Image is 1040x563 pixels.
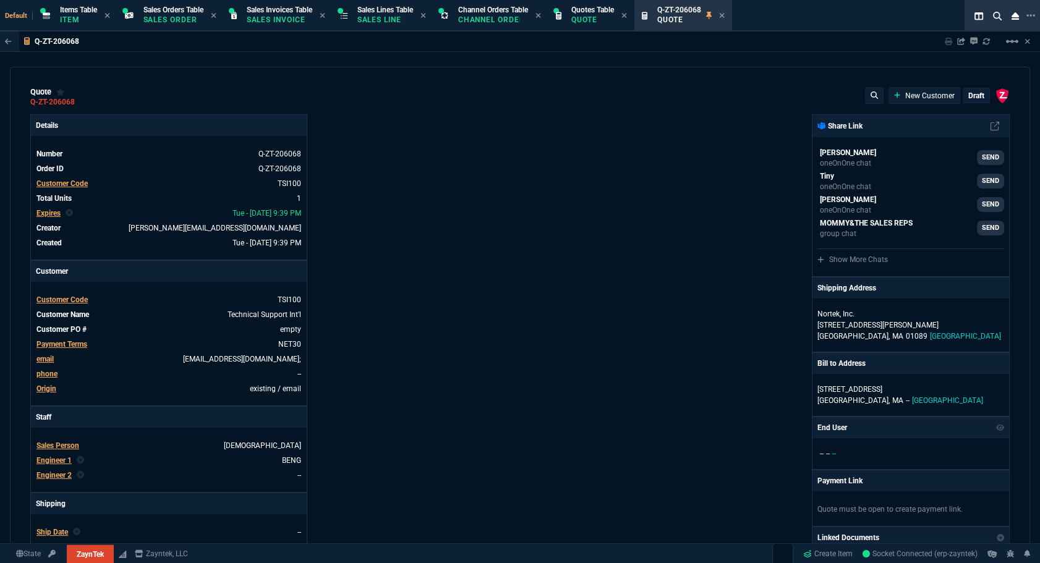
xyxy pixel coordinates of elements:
span: -- [826,449,830,458]
p: Tiny [820,171,871,182]
p: oneOnOne chat [820,205,876,215]
tr: undefined [36,541,302,553]
tr: undefined [36,338,302,350]
mat-icon: Example home icon [1005,34,1020,49]
tr: undefined [36,294,302,306]
span: MA [892,396,903,405]
tr: See Marketplace Order [36,163,302,175]
a: SEND [977,150,1004,165]
a: Global State [12,548,45,559]
a: ryan.neptune@fornida.com [817,171,1004,192]
nx-icon: Open New Tab [1026,10,1035,22]
a: msbcCompanyName [131,548,192,559]
a: New Customer [894,90,955,101]
a: -- [297,471,301,480]
p: Share Link [817,121,863,132]
span: Q-ZT-206068 [657,6,701,14]
a: Show More Chats [817,255,888,264]
span: phone [36,370,58,378]
p: oneOnOne chat [820,158,876,168]
p: draft [968,91,984,101]
tr: undefined [36,439,302,452]
tr: undefined [36,323,302,336]
p: End User [817,422,847,433]
tr: undefined [36,207,302,219]
span: Items Table [60,6,97,14]
nx-icon: Close Tab [420,11,426,21]
span: See Marketplace Order [258,150,301,158]
a: FEDEX [278,543,301,551]
p: Nortek, Inc. [817,308,936,320]
nx-icon: Close Tab [535,11,541,21]
tr: tsiaccounting@tsisupport.com; [36,353,302,365]
span: TSI100 [278,295,301,304]
nx-icon: Clear selected rep [77,455,84,466]
div: Add to Watchlist [56,87,65,97]
span: -- [906,396,910,405]
a: empty [280,325,301,334]
p: Channel Order [458,15,520,25]
span: Socket Connected (erp-zayntek) [863,549,978,558]
span: Sales Lines Table [357,6,413,14]
a: Create Item [798,544,858,563]
nx-icon: Back to Table [5,37,12,46]
p: Linked Documents [817,532,879,543]
a: See Marketplace Order [258,164,301,173]
span: Engineer 2 [36,471,72,480]
tr: undefined [36,177,302,190]
p: Quote [657,15,701,25]
span: 1 [297,194,301,203]
nx-icon: Show/Hide End User to Customer [996,422,1005,433]
p: Payment Link [817,475,863,486]
a: [DEMOGRAPHIC_DATA] [224,441,301,450]
span: Engineer 1 [36,456,72,465]
p: [PERSON_NAME] [820,147,876,158]
span: Sales Invoices Table [247,6,312,14]
p: Shipping [31,493,307,514]
nx-icon: Clear selected rep [66,208,73,219]
a: evpcJGV02tP_EdMwAAEV [863,548,978,559]
p: MOMMY&THE SALES REPS [820,218,913,229]
span: Agent [36,543,56,551]
p: Item [60,15,97,25]
span: Sales Orders Table [143,6,203,14]
a: SEND [977,221,1004,235]
p: [STREET_ADDRESS] [817,384,1004,395]
nx-icon: Clear selected rep [77,470,84,481]
a: seti.shadab@fornida.com,alicia.bostic@fornida.com,Brian.Over@fornida.com,mohammed.wafek@fornida.c... [817,218,1004,239]
tr: undefined [36,192,302,205]
a: Q-ZT-206068 [30,101,75,103]
span: Default [5,12,33,20]
span: [GEOGRAPHIC_DATA], [817,332,890,341]
nx-icon: Clear selected rep [73,527,80,538]
tr: undefined [36,308,302,321]
span: Sales Person [36,441,79,450]
p: Bill to Address [817,358,866,369]
p: Shipping Address [817,282,876,294]
span: [GEOGRAPHIC_DATA] [930,332,1001,341]
a: BENG [282,456,301,465]
a: NET30 [278,340,301,349]
a: Technical Support Int'l [228,310,301,319]
tr: undefined [36,237,302,249]
span: [GEOGRAPHIC_DATA], [817,396,890,405]
tr: undefined [36,383,302,395]
span: [GEOGRAPHIC_DATA] [912,396,983,405]
nx-icon: Close Tab [104,11,110,21]
span: Customer Code [36,179,88,188]
p: Customer [31,261,307,282]
p: Sales Invoice [247,15,309,25]
p: Quote [571,15,614,25]
tr: undefined [36,222,302,234]
span: Ship Date [36,528,68,536]
p: Q-ZT-206068 [35,36,79,46]
span: Number [36,150,62,158]
a: API TOKEN [45,548,59,559]
p: [STREET_ADDRESS][PERSON_NAME] [817,320,1004,331]
span: 01089 [906,332,927,341]
span: Customer Name [36,310,89,319]
nx-icon: Split Panels [970,9,988,23]
nx-icon: Search [988,9,1007,23]
span: MA [892,332,903,341]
